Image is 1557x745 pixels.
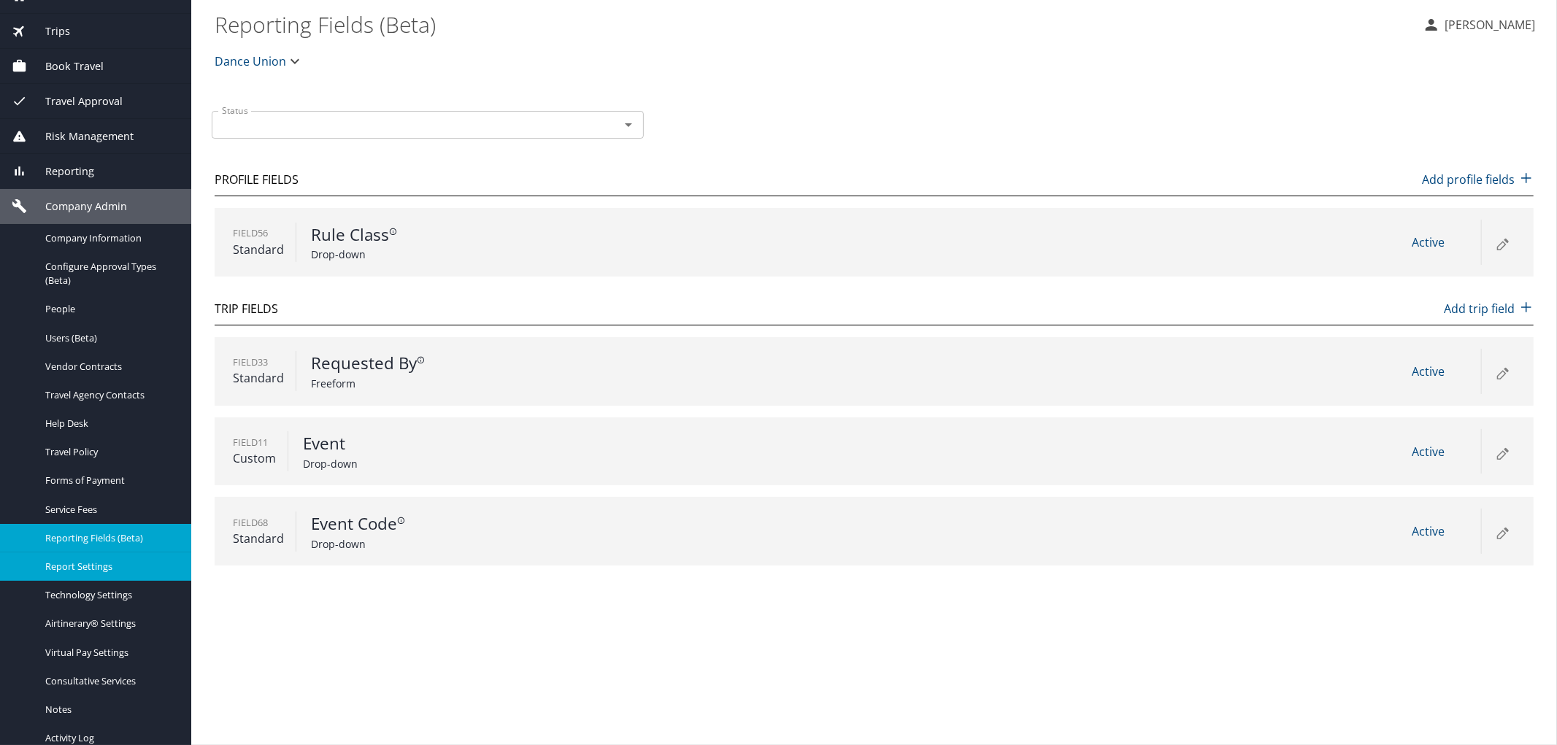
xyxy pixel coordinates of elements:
[311,351,591,376] p: Requested By
[1412,363,1445,379] span: Active
[1412,444,1445,460] span: Active
[45,703,174,717] span: Notes
[45,231,174,245] span: Company Information
[45,474,174,487] span: Forms of Payment
[233,355,284,369] p: Field 33
[311,247,591,262] p: Drop-down
[215,1,1411,47] h1: Reporting Fields (Beta)
[45,360,174,374] span: Vendor Contracts
[45,731,174,745] span: Activity Log
[389,228,397,236] svg: Use planner's info for Guest travelers
[1422,171,1534,188] p: Add profile fields
[45,560,174,574] span: Report Settings
[1412,523,1445,539] span: Active
[233,516,284,530] p: Field 68
[1440,16,1535,34] p: [PERSON_NAME]
[311,512,591,536] p: Event Code
[27,198,127,215] span: Company Admin
[311,223,591,247] p: Rule Class
[45,388,174,402] span: Travel Agency Contacts
[215,171,299,188] p: Profile Fields
[1444,300,1534,317] p: Add trip field
[1519,300,1534,314] img: add icon
[27,58,104,74] span: Book Travel
[45,331,174,345] span: Users (Beta)
[1519,171,1534,185] img: add icon
[27,23,70,39] span: Trips
[215,51,286,72] span: Dance Union
[45,617,174,630] span: Airtinerary® Settings
[233,241,284,258] p: Standard
[1412,234,1445,250] span: Active
[45,588,174,602] span: Technology Settings
[233,226,284,240] p: Field 56
[233,369,284,387] p: Standard
[45,417,174,431] span: Help Desk
[45,260,174,287] span: Configure Approval Types (Beta)
[311,376,591,391] p: Freeform
[1417,12,1541,38] button: [PERSON_NAME]
[27,128,134,144] span: Risk Management
[45,503,174,517] span: Service Fees
[233,449,276,467] p: Custom
[311,536,591,552] p: Drop-down
[233,436,276,449] p: Field 11
[45,674,174,688] span: Consultative Services
[303,431,583,456] p: Event
[618,115,639,135] button: Open
[417,356,425,364] svg: Must use full name FIRST LAST
[215,300,278,317] p: Trip Fields
[233,530,284,547] p: Standard
[45,531,174,545] span: Reporting Fields (Beta)
[303,456,583,471] p: Drop-down
[45,302,174,316] span: People
[45,445,174,459] span: Travel Policy
[27,93,123,109] span: Travel Approval
[27,163,94,180] span: Reporting
[209,47,310,76] button: Dance Union
[45,646,174,660] span: Virtual Pay Settings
